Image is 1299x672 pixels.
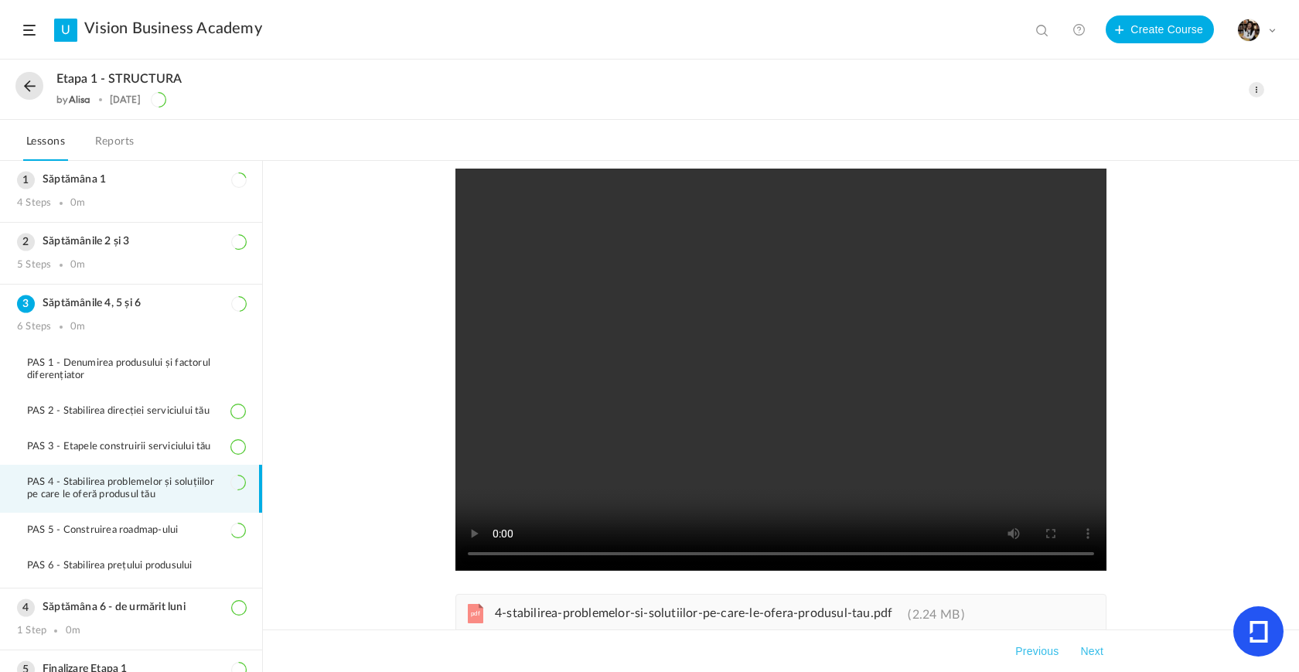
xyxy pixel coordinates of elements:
span: Etapa 1 - STRUCTURA [56,72,182,87]
h3: Săptămânile 2 și 3 [17,235,245,248]
span: PAS 5 - Construirea roadmap-ului [27,524,197,537]
div: 4 Steps [17,197,51,210]
button: Previous [1012,642,1062,660]
span: PAS 3 - Etapele construirii serviciului tău [27,441,230,453]
a: U [54,19,77,42]
a: Lessons [23,131,68,161]
div: 5 Steps [17,259,51,271]
button: Create Course [1106,15,1214,43]
span: PAS 1 - Denumirea produsului și factorul diferențiator [27,357,245,382]
div: 0m [70,321,85,333]
span: PAS 6 - Stabilirea prețului produsului [27,560,212,572]
button: Next [1077,642,1106,660]
a: Alisa [69,94,91,105]
cite: pdf [468,604,483,624]
a: Vision Business Academy [84,19,262,38]
h3: Săptămâna 1 [17,173,245,186]
div: 0m [66,625,80,637]
h3: Săptămâna 6 - de urmărit luni [17,601,245,614]
div: 6 Steps [17,321,51,333]
h3: Săptămânile 4, 5 și 6 [17,297,245,310]
div: 0m [70,259,85,271]
span: PAS 2 - Stabilirea direcției serviciului tău [27,405,229,418]
span: 2.24 MB [908,609,965,621]
span: 4-stabilirea-problemelor-si-solutiilor-pe-care-le-ofera-produsul-tau.pdf [495,607,892,619]
div: by [56,94,90,105]
a: Reports [92,131,138,161]
img: tempimagehs7pti.png [1238,19,1260,41]
div: 1 Step [17,625,46,637]
div: 0m [70,197,85,210]
span: PAS 4 - Stabilirea problemelor și soluțiilor pe care le oferă produsul tău [27,476,245,501]
div: [DATE] [110,94,141,105]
